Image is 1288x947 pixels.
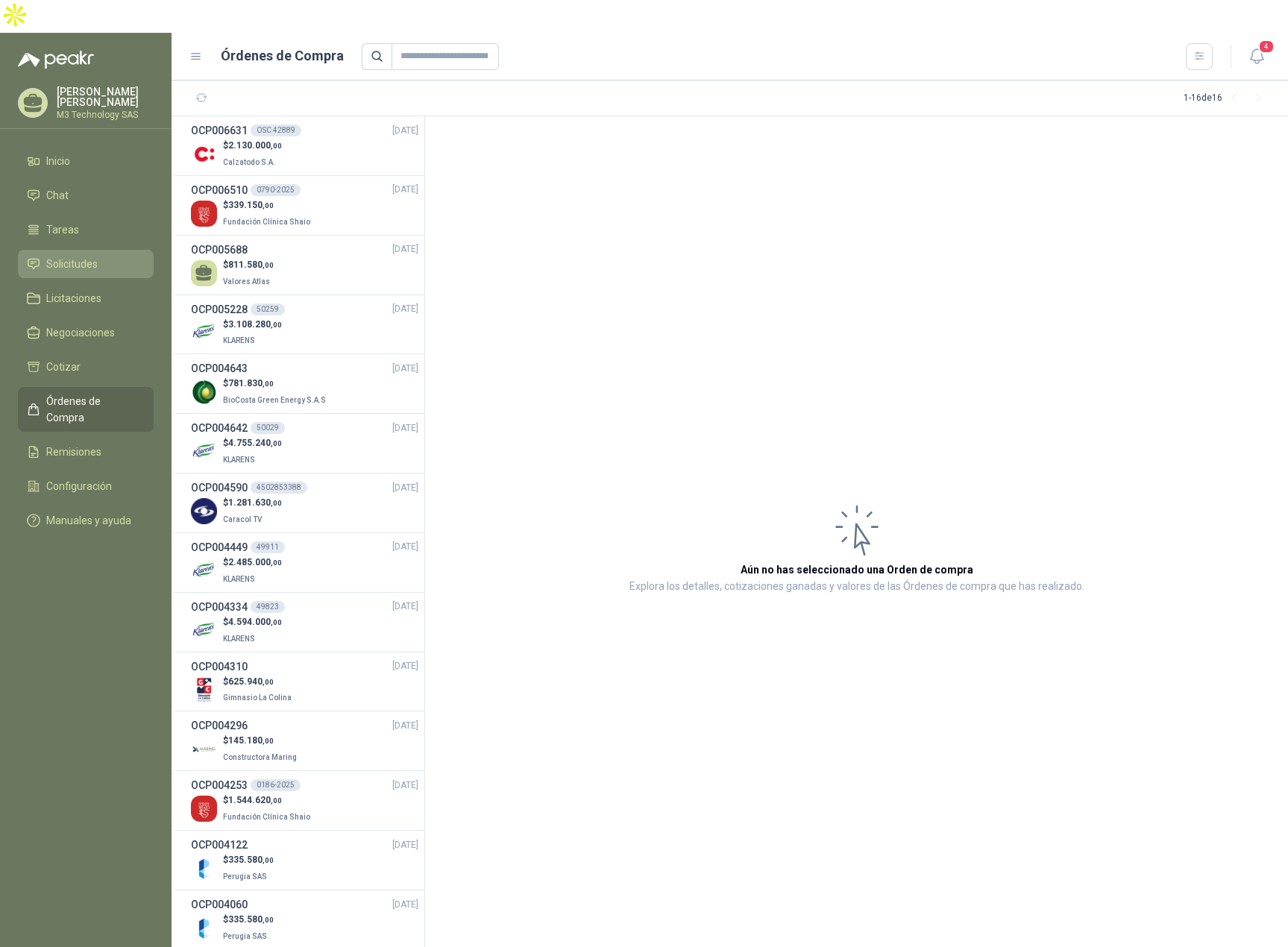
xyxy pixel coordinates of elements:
[223,377,329,391] p: $
[228,378,274,388] span: 781.830
[223,258,274,272] p: $
[191,498,217,524] img: Company Logo
[191,479,418,526] a: OCP0045904502853388[DATE] Company Logo$1.281.630,00Caracol TV
[223,872,267,881] span: Perugia SAS
[223,158,275,166] span: Calzatodo S.A.
[191,837,418,884] a: OCP004122[DATE] Company Logo$335.580,00Perugia SAS
[191,777,248,793] h3: OCP004253
[191,420,418,467] a: OCP00464250029[DATE] Company Logo$4.755.240,00KLARENS
[392,362,418,376] span: [DATE]
[392,719,418,733] span: [DATE]
[191,896,418,943] a: OCP004060[DATE] Company Logo$335.580,00Perugia SAS
[392,302,418,316] span: [DATE]
[18,472,154,500] a: Configuración
[223,575,255,583] span: KLARENS
[223,913,274,927] p: $
[191,599,248,615] h3: OCP004334
[18,387,154,432] a: Órdenes de Compra
[18,506,154,535] a: Manuales y ayuda
[228,617,282,627] span: 4.594.000
[57,86,154,107] p: [PERSON_NAME] [PERSON_NAME]
[46,324,115,341] span: Negociaciones
[228,795,282,805] span: 1.544.620
[392,481,418,495] span: [DATE]
[46,512,131,529] span: Manuales y ayuda
[191,301,248,318] h3: OCP005228
[191,122,248,139] h3: OCP006631
[392,659,418,673] span: [DATE]
[251,779,301,791] div: 0186-2025
[46,153,70,169] span: Inicio
[46,478,112,494] span: Configuración
[263,856,274,864] span: ,00
[271,142,282,150] span: ,00
[223,635,255,643] span: KLARENS
[223,318,282,332] p: $
[18,250,154,278] a: Solicitudes
[228,735,274,746] span: 145.180
[251,482,307,494] div: 4502853388
[251,303,285,315] div: 50259
[392,242,418,257] span: [DATE]
[191,599,418,646] a: OCP00433449823[DATE] Company Logo$4.594.000,00KLARENS
[191,717,418,764] a: OCP004296[DATE] Company Logo$145.180,00Constructora Maring
[223,615,282,629] p: $
[392,540,418,554] span: [DATE]
[223,813,310,821] span: Fundación Clínica Shaio
[392,838,418,852] span: [DATE]
[392,898,418,912] span: [DATE]
[191,438,217,465] img: Company Logo
[228,200,274,210] span: 339.150
[46,187,69,204] span: Chat
[18,438,154,466] a: Remisiones
[251,422,285,434] div: 50029
[223,198,313,213] p: $
[221,45,344,66] h1: Órdenes de Compra
[18,215,154,244] a: Tareas
[191,796,217,822] img: Company Logo
[392,421,418,435] span: [DATE]
[191,896,248,913] h3: OCP004060
[228,914,274,925] span: 335.580
[191,242,418,289] a: OCP005688[DATE] $811.580,00Valores Atlas
[46,256,98,272] span: Solicitudes
[191,837,248,853] h3: OCP004122
[228,557,282,567] span: 2.485.000
[223,336,255,344] span: KLARENS
[263,261,274,269] span: ,00
[228,319,282,330] span: 3.108.280
[271,321,282,329] span: ,00
[263,737,274,745] span: ,00
[191,360,248,377] h3: OCP004643
[191,539,418,586] a: OCP00444949911[DATE] Company Logo$2.485.000,00KLARENS
[191,855,217,881] img: Company Logo
[223,218,310,226] span: Fundación Clínica Shaio
[1184,86,1270,110] div: 1 - 16 de 16
[18,318,154,347] a: Negociaciones
[223,139,282,153] p: $
[18,51,94,69] img: Logo peakr
[223,753,297,761] span: Constructora Maring
[191,379,217,405] img: Company Logo
[223,853,274,867] p: $
[392,778,418,793] span: [DATE]
[223,793,313,808] p: $
[392,124,418,138] span: [DATE]
[251,601,285,613] div: 49823
[263,916,274,924] span: ,00
[223,456,255,464] span: KLARENS
[191,201,217,227] img: Company Logo
[251,125,301,136] div: OSC 42889
[223,436,282,450] p: $
[271,618,282,626] span: ,00
[46,444,101,460] span: Remisiones
[191,617,217,644] img: Company Logo
[228,140,282,151] span: 2.130.000
[228,497,282,508] span: 1.281.630
[263,380,274,388] span: ,00
[46,393,139,426] span: Órdenes de Compra
[1243,43,1270,70] button: 4
[271,439,282,447] span: ,00
[191,122,418,169] a: OCP006631OSC 42889[DATE] Company Logo$2.130.000,00Calzatodo S.A.
[191,182,248,198] h3: OCP006510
